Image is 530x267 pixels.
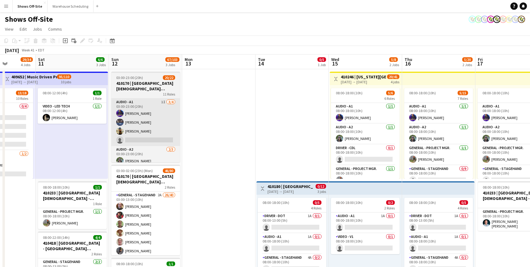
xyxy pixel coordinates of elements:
span: 0/5 [459,200,468,205]
div: EDT [38,48,44,52]
app-card-role: General - Project Mgr.1/108:00-18:00 (10h)[PERSON_NAME] [38,208,107,229]
span: 1/1 [93,91,102,95]
app-card-role: Audio - A11/108:00-18:00 (10h)[PERSON_NAME] [404,103,473,124]
app-user-avatar: Labor Coordinator [505,16,513,23]
span: 15 [330,60,339,67]
span: 6 Roles [384,96,395,101]
span: 16 [404,60,412,67]
span: 46/80 [163,168,175,173]
app-card-role: General - Project Mgr.1/108:00-18:00 (10h)[PERSON_NAME] [404,145,473,165]
span: 11 Roles [163,92,175,96]
span: 2 Roles [384,206,395,210]
app-card-role: Audio - A11A0/108:00-18:00 (10h) [331,212,400,233]
span: 10 Roles [16,96,28,101]
app-card-role: Driver - CDL0/108:00-18:00 (10h) [331,145,400,165]
span: Edit [20,26,27,32]
app-card-role: Audio - A21/108:00-18:00 (10h)[PERSON_NAME] [331,124,400,145]
span: View [5,26,13,32]
span: 7 Roles [458,96,468,101]
span: 95/110 [57,74,71,79]
app-user-avatar: Labor Coordinator [518,16,525,23]
span: 5/20 [462,57,473,62]
span: 5/8 [389,57,398,62]
app-card-role: Audio - A11I3/403:00-23:00 (20h)[PERSON_NAME][PERSON_NAME][PERSON_NAME] [111,99,180,146]
span: 08:00-18:00 (10h) [336,200,363,205]
span: 1 Role [93,201,102,206]
app-user-avatar: Labor Coordinator [512,16,519,23]
a: Edit [17,25,29,33]
app-user-avatar: Labor Coordinator [493,16,501,23]
app-job-card: 08:00-18:00 (10h)5/157 RolesAudio - A11/108:00-18:00 (10h)[PERSON_NAME]Audio - A21/108:00-18:00 (... [404,88,473,179]
div: 03:00-02:00 (23h) (Mon)46/80410170 | [GEOGRAPHIC_DATA][DEMOGRAPHIC_DATA] ACCESS 20252 RolesGenera... [111,165,180,255]
app-user-avatar: Labor Coordinator [481,16,488,23]
span: 08:00-18:00 (10h) [43,185,70,190]
div: 1 Job [318,62,326,67]
span: 08:00-12:00 (4h) [43,91,67,95]
a: Comms [46,25,64,33]
button: Warehouse Scheduling [48,0,94,12]
app-card-role: Audio - A11A0/108:00-18:00 (10h) [258,233,326,254]
app-card-role: Driver - DOT1A0/108:00-13:00 (5h) [404,212,473,233]
div: 4 Jobs [21,62,33,67]
span: 1/1 [93,185,102,190]
div: 2 Jobs [463,62,472,67]
div: 3 Jobs [96,62,106,67]
app-card-role: Driver - DOT1A0/108:00-13:00 (5h) [258,212,326,233]
app-card-role: Video - LED Tech1/108:00-12:00 (4h)[PERSON_NAME] [38,103,106,124]
span: 4 Roles [311,206,321,210]
app-card-role: Audio - A11A0/108:00-18:00 (10h) [404,233,473,254]
span: Thu [405,57,412,62]
div: 2 Jobs [390,62,399,67]
span: 20/22 [163,75,175,80]
h3: 410170 | [GEOGRAPHIC_DATA][DEMOGRAPHIC_DATA] ACCESS 2025 [111,81,180,92]
span: 17 [477,60,483,67]
span: 0/5 [313,200,321,205]
app-job-card: 03:00-23:00 (20h)20/22410170 | [GEOGRAPHIC_DATA][DEMOGRAPHIC_DATA] ACCESS 202511 RolesAudio - A11... [111,72,180,162]
span: 2 Roles [165,185,175,190]
app-card-role: General - Project Mgr.1/108:00-18:00 (10h)[PERSON_NAME] [331,165,400,186]
app-job-card: 08:00-18:00 (10h)1/1410233 | [GEOGRAPHIC_DATA][DEMOGRAPHIC_DATA] - Frequency Camp FFA 20251 RoleG... [38,181,107,229]
h3: 410170 | [GEOGRAPHIC_DATA][DEMOGRAPHIC_DATA] ACCESS 2025 [111,174,180,185]
span: 11 [37,60,45,67]
app-job-card: 08:00-12:00 (4h)1/11 RoleVideo - LED Tech1/108:00-12:00 (4h)[PERSON_NAME] [38,88,106,124]
span: 08:00-18:00 (10h) [409,91,436,95]
span: 4/4 [93,235,102,240]
span: Fri [478,57,483,62]
h3: 409652 | Music Driven Productions ANCC 2025 Atl [11,74,57,80]
span: 20/41 [387,74,399,79]
span: 1/1 [167,261,175,266]
div: [DATE] → [DATE] [11,80,57,84]
span: Jobs [33,26,42,32]
div: [DATE] [5,47,19,53]
span: 29/34 [21,57,33,62]
div: 4 jobs [391,79,399,84]
div: 08:00-18:00 (10h)5/66 RolesAudio - A11/108:00-18:00 (10h)[PERSON_NAME]Audio - A21/108:00-18:00 (1... [331,88,400,179]
span: 0/2 [386,200,395,205]
a: Jobs [30,25,44,33]
span: 08:00-18:00 (10h) [336,91,363,95]
app-job-card: 08:00-18:00 (10h)0/22 RolesAudio - A11A0/108:00-18:00 (10h) Video - V10/108:00-18:00 (10h) [331,198,400,254]
app-card-role: Audio - A11/108:00-18:00 (10h)[PERSON_NAME] [331,103,400,124]
span: 4 Roles [458,206,468,210]
div: [DATE] → [DATE] [267,189,313,194]
span: 5/6 [386,91,395,95]
h3: 410233 | [GEOGRAPHIC_DATA][DEMOGRAPHIC_DATA] - Frequency Camp FFA 2025 [38,190,107,201]
span: 03:00-02:00 (23h) (Mon) [116,168,153,173]
div: [DATE] → [DATE] [341,80,386,84]
span: Wed [331,57,339,62]
span: Week 41 [20,48,36,52]
app-user-avatar: Labor Coordinator [499,16,507,23]
a: View [2,25,16,33]
app-card-role: General - Stagehand0/908:00-18:00 (10h) [404,165,473,257]
span: 6/6 [96,57,105,62]
span: 13/18 [16,91,28,95]
span: 08:00-18:00 (10h) [409,200,436,205]
span: Comms [48,26,62,32]
span: 08:00-18:00 (10h) [263,200,289,205]
span: 03:00-23:00 (20h) [116,75,143,80]
app-user-avatar: Labor Coordinator [469,16,476,23]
